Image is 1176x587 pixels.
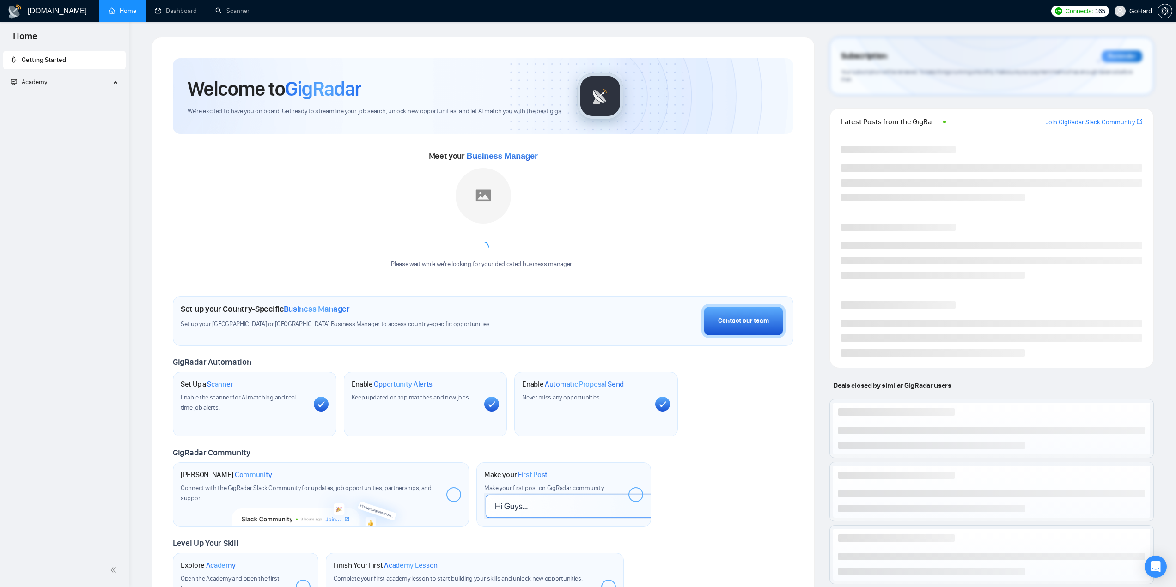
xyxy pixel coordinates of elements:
div: Open Intercom Messenger [1145,556,1167,578]
span: Set up your [GEOGRAPHIC_DATA] or [GEOGRAPHIC_DATA] Business Manager to access country-specific op... [181,320,544,329]
span: Keep updated on top matches and new jobs. [352,393,470,401]
a: setting [1158,7,1172,15]
span: Academy [11,78,47,86]
span: Opportunity Alerts [374,380,433,389]
span: Connect with the GigRadar Slack Community for updates, job opportunities, partnerships, and support. [181,484,432,502]
span: 165 [1095,6,1105,16]
span: double-left [110,565,119,575]
span: Enable the scanner for AI matching and real-time job alerts. [181,393,298,412]
span: Level Up Your Skill [173,538,238,548]
span: Deals closed by similar GigRadar users [829,377,955,393]
h1: [PERSON_NAME] [181,470,272,479]
span: Academy [206,561,236,570]
span: user [1117,8,1123,14]
a: dashboardDashboard [155,7,197,15]
li: Getting Started [3,51,126,69]
a: searchScanner [215,7,250,15]
h1: Finish Your First [334,561,438,570]
span: GigRadar [285,76,361,101]
img: logo [7,4,22,19]
button: Contact our team [701,304,786,338]
span: fund-projection-screen [11,79,17,85]
span: Complete your first academy lesson to start building your skills and unlock new opportunities. [334,575,583,582]
span: Latest Posts from the GigRadar Community [841,116,940,127]
h1: Explore [181,561,236,570]
span: Academy Lesson [384,561,438,570]
button: setting [1158,4,1172,18]
a: Join GigRadar Slack Community [1046,117,1135,127]
h1: Enable [522,380,624,389]
span: Your subscription will be renewed. To keep things running smoothly, make sure your payment method... [841,68,1132,83]
h1: Welcome to [188,76,361,101]
span: export [1137,118,1142,125]
div: Please wait while we're looking for your dedicated business manager... [385,260,581,269]
span: loading [478,242,489,253]
span: rocket [11,56,17,63]
div: Reminder [1102,50,1142,62]
a: homeHome [109,7,136,15]
span: Business Manager [467,151,538,161]
h1: Enable [352,380,433,389]
span: Community [235,470,272,479]
span: Meet your [429,151,538,161]
div: Contact our team [718,316,769,326]
a: export [1137,117,1142,126]
h1: Make your [484,470,548,479]
img: placeholder.png [456,168,511,224]
h1: Set up your Country-Specific [181,304,350,314]
span: We're excited to have you on board. Get ready to streamline your job search, unlock new opportuni... [188,107,562,116]
span: Scanner [207,380,233,389]
img: slackcommunity-bg.png [232,484,409,527]
span: Never miss any opportunities. [522,393,601,401]
span: Getting Started [22,56,66,64]
h1: Set Up a [181,380,233,389]
li: Academy Homepage [3,95,126,101]
img: upwork-logo.png [1055,7,1062,15]
span: GigRadar Community [173,448,250,458]
span: Connects: [1065,6,1093,16]
span: GigRadar Automation [173,357,251,367]
span: First Post [518,470,548,479]
span: Academy [22,78,47,86]
span: Home [6,30,45,49]
span: Automatic Proposal Send [545,380,624,389]
span: setting [1158,7,1172,15]
span: Subscription [841,48,887,64]
span: Make your first post on GigRadar community. [484,484,604,492]
img: gigradar-logo.png [577,73,623,119]
span: Business Manager [284,304,350,314]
